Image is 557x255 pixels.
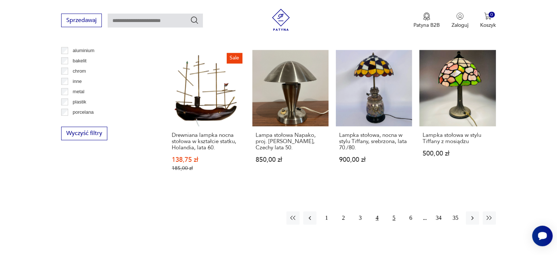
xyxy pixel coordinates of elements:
h3: Lampka stołowa w stylu Tiffany z mosiądzu [423,132,492,145]
h3: Drewniana lampka nocna stołowa w kształcie statku, Holandia, lata 60. [172,132,241,151]
a: Lampka stołowa, nocna w stylu Tiffany, srebrzona, lata 70./80.Lampka stołowa, nocna w stylu Tiffa... [336,50,412,186]
p: Zaloguj [452,22,468,29]
p: bakelit [73,57,87,65]
p: 185,00 zł [172,165,241,171]
button: 2 [337,211,350,225]
iframe: Smartsupp widget button [532,226,553,246]
button: Zaloguj [452,12,468,29]
img: Ikonka użytkownika [456,12,464,20]
button: 35 [449,211,462,225]
p: porcelana [73,108,94,116]
p: inne [73,77,82,85]
a: Ikona medaluPatyna B2B [413,12,440,29]
p: metal [73,88,85,96]
button: 3 [354,211,367,225]
button: 0Koszyk [480,12,496,29]
button: Wyczyść filtry [61,127,107,140]
p: porcelit [73,119,88,127]
a: Sprzedawaj [61,18,102,23]
h3: Lampka stołowa, nocna w stylu Tiffany, srebrzona, lata 70./80. [339,132,409,151]
button: Sprzedawaj [61,14,102,27]
p: Koszyk [480,22,496,29]
a: SaleDrewniana lampka nocna stołowa w kształcie statku, Holandia, lata 60.Drewniana lampka nocna s... [168,50,245,186]
p: Patyna B2B [413,22,440,29]
p: plastik [73,98,86,106]
a: Lampka stołowa w stylu Tiffany z mosiądzuLampka stołowa w stylu Tiffany z mosiądzu500,00 zł [419,50,495,186]
button: 6 [404,211,417,225]
button: 34 [432,211,445,225]
img: Ikona koszyka [484,12,491,20]
p: aluminium [73,47,94,55]
a: Lampa stołowa Napako, proj. Josef Hurka, Czechy lata 50.Lampa stołowa Napako, proj. [PERSON_NAME]... [252,50,328,186]
div: 0 [489,12,495,18]
p: 900,00 zł [339,157,409,163]
p: 850,00 zł [256,157,325,163]
button: 5 [387,211,401,225]
h3: Lampa stołowa Napako, proj. [PERSON_NAME], Czechy lata 50. [256,132,325,151]
p: chrom [73,67,86,75]
button: Szukaj [190,16,199,25]
button: 1 [320,211,333,225]
button: 4 [371,211,384,225]
p: 500,00 zł [423,150,492,157]
p: 138,75 zł [172,157,241,163]
img: Ikona medalu [423,12,430,21]
img: Patyna - sklep z meblami i dekoracjami vintage [270,9,292,31]
button: Patyna B2B [413,12,440,29]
